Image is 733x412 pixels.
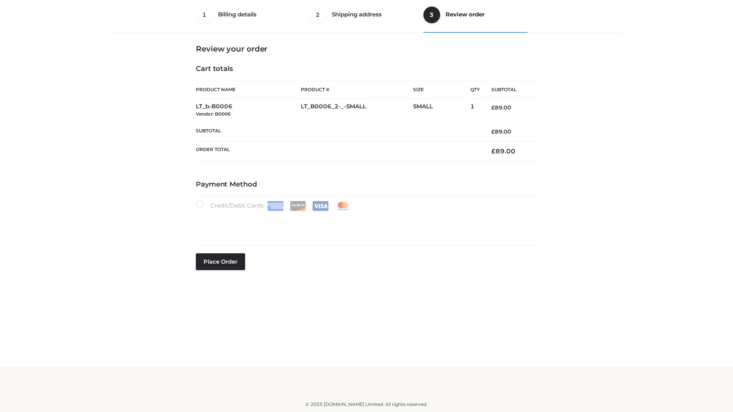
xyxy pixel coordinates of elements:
td: 1 [470,98,480,122]
th: Qty [470,81,480,98]
label: Credit/Debit Cards [196,201,352,211]
iframe: Secure payment input frame [194,209,536,237]
div: © 2025 [DOMAIN_NAME] Limited. All rights reserved. [113,401,620,408]
th: Size [413,81,467,98]
img: Visa [312,201,329,211]
button: Place order [196,253,245,270]
bdi: 89.00 [491,128,511,135]
th: Subtotal [480,81,537,98]
td: SMALL [413,98,470,122]
span: £ [491,128,495,135]
img: Discover [290,201,306,211]
td: LT_b-B0006 [196,98,301,122]
th: Order Total [196,141,480,161]
img: Amex [267,201,284,211]
small: Vendor: B0006 [196,111,231,117]
td: LT_B0006_2-_-SMALL [301,98,413,122]
h4: Cart totals [196,65,537,73]
bdi: 89.00 [491,147,515,155]
h4: Payment Method [196,180,537,189]
img: Mastercard [335,201,351,211]
span: £ [491,147,496,155]
span: £ [491,104,495,111]
th: Product # [301,81,413,98]
th: Subtotal [196,122,480,141]
bdi: 89.00 [491,104,511,111]
th: Product Name [196,81,301,98]
h3: Review your order [196,44,537,53]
